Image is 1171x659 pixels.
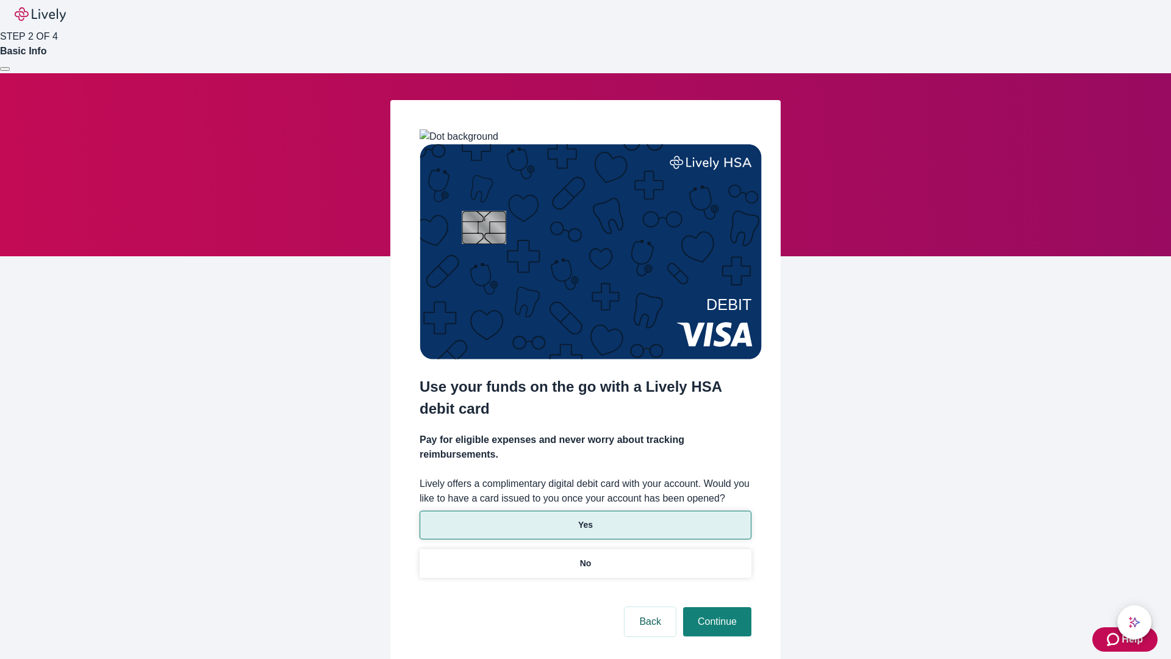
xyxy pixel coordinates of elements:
[625,607,676,636] button: Back
[1128,616,1141,628] svg: Lively AI Assistant
[420,129,498,144] img: Dot background
[578,519,593,531] p: Yes
[580,557,592,570] p: No
[1117,605,1151,639] button: chat
[1092,627,1158,652] button: Zendesk support iconHelp
[15,7,66,22] img: Lively
[683,607,751,636] button: Continue
[420,433,751,462] h4: Pay for eligible expenses and never worry about tracking reimbursements.
[420,477,751,506] label: Lively offers a complimentary digital debit card with your account. Would you like to have a card...
[1107,632,1122,647] svg: Zendesk support icon
[1122,632,1143,647] span: Help
[420,511,751,539] button: Yes
[420,376,751,420] h2: Use your funds on the go with a Lively HSA debit card
[420,144,762,359] img: Debit card
[420,549,751,578] button: No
